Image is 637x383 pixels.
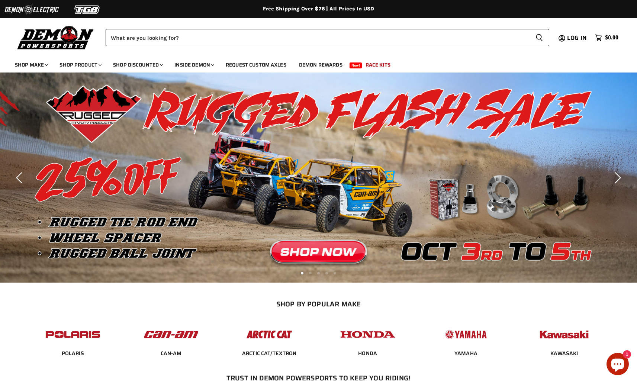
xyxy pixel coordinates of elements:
[30,300,607,308] h2: SHOP BY POPULAR MAKE
[358,350,377,357] span: HONDA
[59,3,115,17] img: TGB Logo 2
[293,57,348,73] a: Demon Rewards
[13,170,28,185] button: Previous
[358,350,377,357] a: HONDA
[4,3,59,17] img: Demon Electric Logo 2
[325,272,328,274] li: Page dot 4
[9,57,52,73] a: Shop Make
[454,350,477,357] span: YAMAHA
[339,323,397,346] img: POPULAR_MAKE_logo_4_4923a504-4bac-4306-a1be-165a52280178.jpg
[530,29,549,46] button: Search
[437,323,495,346] img: POPULAR_MAKE_logo_5_20258e7f-293c-4aac-afa8-159eaa299126.jpg
[605,34,618,41] span: $0.00
[350,62,362,68] span: New!
[564,35,591,41] a: Log in
[106,29,549,46] form: Product
[242,350,297,357] span: ARCTIC CAT/TEXTRON
[21,6,616,12] div: Free Shipping Over $75 | All Prices In USD
[360,57,396,73] a: Race Kits
[591,32,622,43] a: $0.00
[567,33,587,42] span: Log in
[454,350,477,357] a: YAMAHA
[39,374,598,382] h2: Trust In Demon Powersports To Keep You Riding!
[107,57,167,73] a: Shop Discounted
[317,272,320,274] li: Page dot 3
[550,350,578,357] a: KAWASAKI
[220,57,292,73] a: Request Custom Axles
[309,272,312,274] li: Page dot 2
[334,272,336,274] li: Page dot 5
[106,29,530,46] input: Search
[169,57,219,73] a: Inside Demon
[604,353,631,377] inbox-online-store-chat: Shopify online store chat
[242,350,297,357] a: ARCTIC CAT/TEXTRON
[161,350,182,357] span: CAN-AM
[44,323,102,346] img: POPULAR_MAKE_logo_2_dba48cf1-af45-46d4-8f73-953a0f002620.jpg
[301,272,303,274] li: Page dot 1
[161,350,182,357] a: CAN-AM
[62,350,84,357] span: POLARIS
[15,24,96,51] img: Demon Powersports
[550,350,578,357] span: KAWASAKI
[54,57,106,73] a: Shop Product
[240,323,298,346] img: POPULAR_MAKE_logo_3_027535af-6171-4c5e-a9bc-f0eccd05c5d6.jpg
[142,323,200,346] img: POPULAR_MAKE_logo_1_adc20308-ab24-48c4-9fac-e3c1a623d575.jpg
[609,170,624,185] button: Next
[62,350,84,357] a: POLARIS
[535,323,593,346] img: POPULAR_MAKE_logo_6_76e8c46f-2d1e-4ecc-b320-194822857d41.jpg
[9,54,617,73] ul: Main menu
